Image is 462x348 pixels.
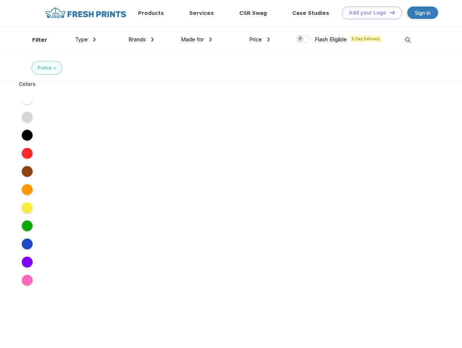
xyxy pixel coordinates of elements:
[349,10,386,16] div: Add your Logo
[138,10,164,16] a: Products
[402,34,414,46] img: desktop_search.svg
[37,64,51,72] div: Puma
[407,7,438,19] a: Sign in
[209,37,212,42] img: dropdown.png
[415,9,430,17] div: Sign in
[350,36,382,42] span: 5 Day Delivery
[390,11,395,14] img: DT
[315,36,347,43] span: Flash Eligible
[151,37,154,42] img: dropdown.png
[93,37,96,42] img: dropdown.png
[239,10,267,16] a: CSR Swag
[75,36,88,43] span: Type
[128,36,146,43] span: Brands
[249,36,262,43] span: Price
[32,36,47,44] div: Filter
[13,80,41,88] div: Colors
[181,36,204,43] span: Made for
[43,7,128,19] img: fo%20logo%202.webp
[267,37,270,42] img: dropdown.png
[189,10,214,16] a: Services
[54,67,56,70] img: filter_cancel.svg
